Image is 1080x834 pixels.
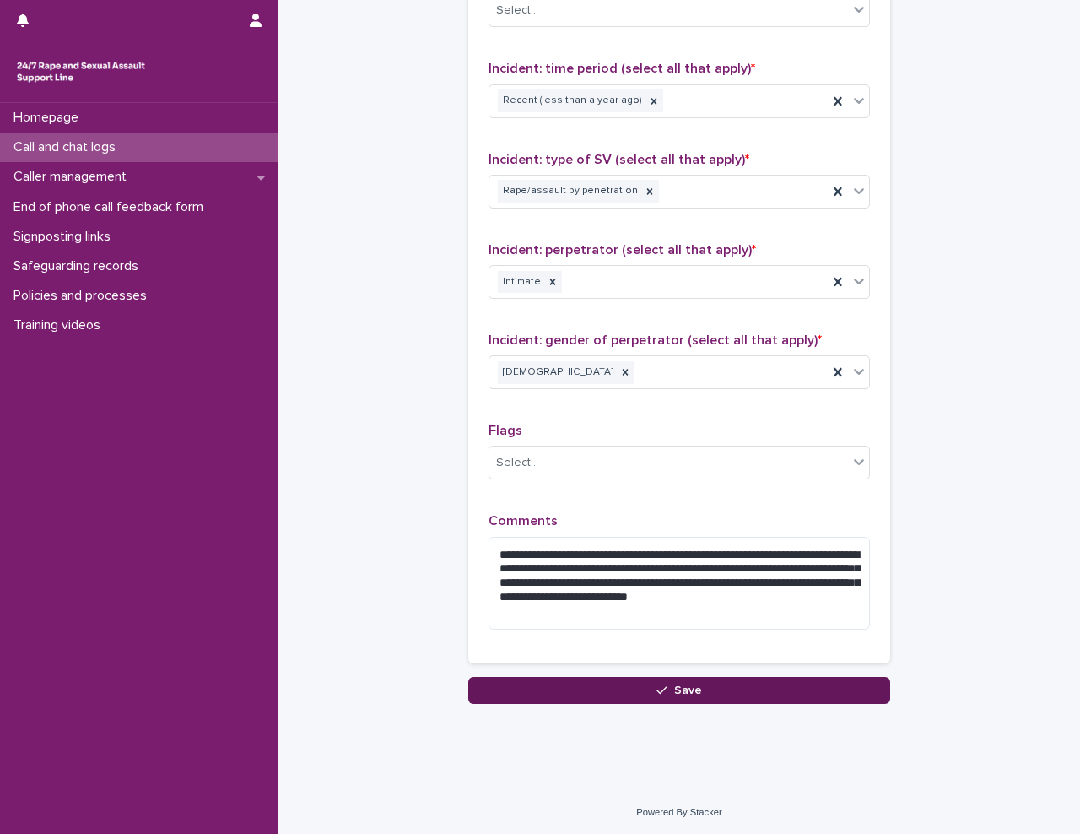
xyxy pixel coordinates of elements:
[468,677,890,704] button: Save
[7,229,124,245] p: Signposting links
[489,424,522,437] span: Flags
[7,317,114,333] p: Training videos
[489,62,755,75] span: Incident: time period (select all that apply)
[498,89,645,112] div: Recent (less than a year ago)
[489,153,749,166] span: Incident: type of SV (select all that apply)
[7,288,160,304] p: Policies and processes
[498,180,640,203] div: Rape/assault by penetration
[7,110,92,126] p: Homepage
[489,333,822,347] span: Incident: gender of perpetrator (select all that apply)
[489,514,558,528] span: Comments
[7,199,217,215] p: End of phone call feedback form
[674,685,702,696] span: Save
[7,258,152,274] p: Safeguarding records
[13,55,148,89] img: rhQMoQhaT3yELyF149Cw
[496,454,538,472] div: Select...
[7,139,129,155] p: Call and chat logs
[498,271,543,294] div: Intimate
[496,2,538,19] div: Select...
[7,169,140,185] p: Caller management
[498,361,616,384] div: [DEMOGRAPHIC_DATA]
[636,807,721,817] a: Powered By Stacker
[489,243,756,257] span: Incident: perpetrator (select all that apply)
